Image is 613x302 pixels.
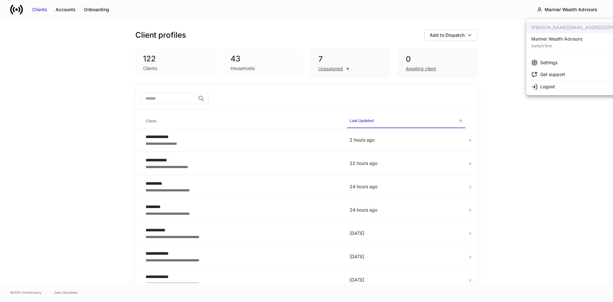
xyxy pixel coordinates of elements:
[531,36,582,42] div: Mariner Wealth Advisors
[540,71,565,78] div: Get support
[540,83,555,90] div: Logout
[531,42,582,49] div: Switch firm
[540,59,557,66] div: Settings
